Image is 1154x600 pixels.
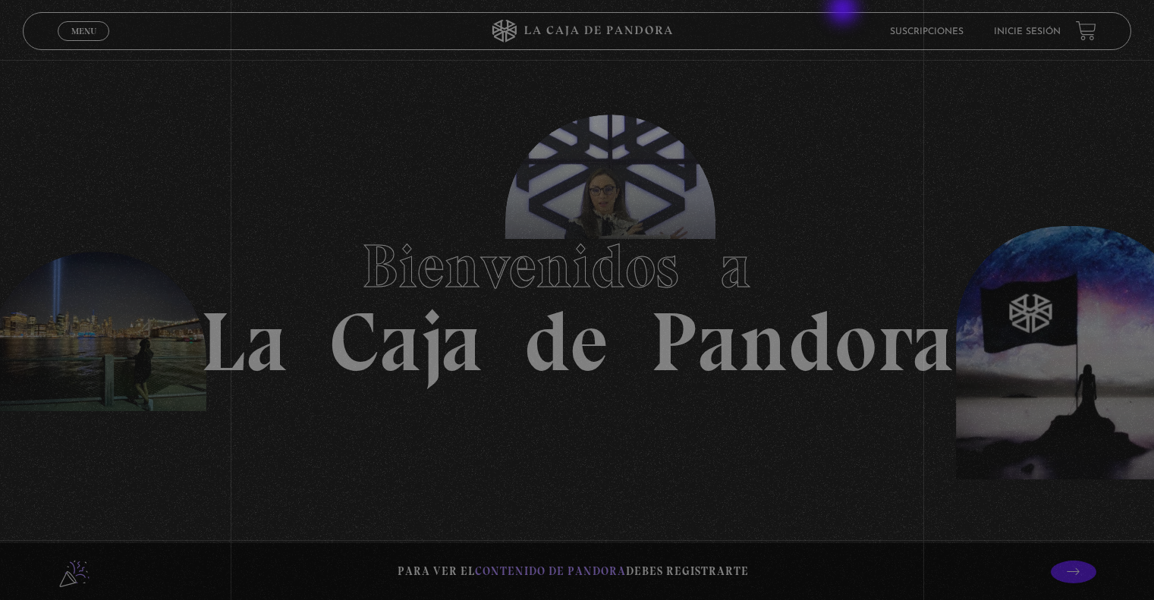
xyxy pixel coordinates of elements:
[362,230,793,303] span: Bienvenidos a
[398,561,749,582] p: Para ver el debes registrarte
[1076,20,1096,41] a: View your shopping cart
[66,39,102,50] span: Cerrar
[890,27,964,36] a: Suscripciones
[994,27,1061,36] a: Inicie sesión
[71,27,96,36] span: Menu
[475,564,626,578] span: contenido de Pandora
[200,217,954,384] h1: La Caja de Pandora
